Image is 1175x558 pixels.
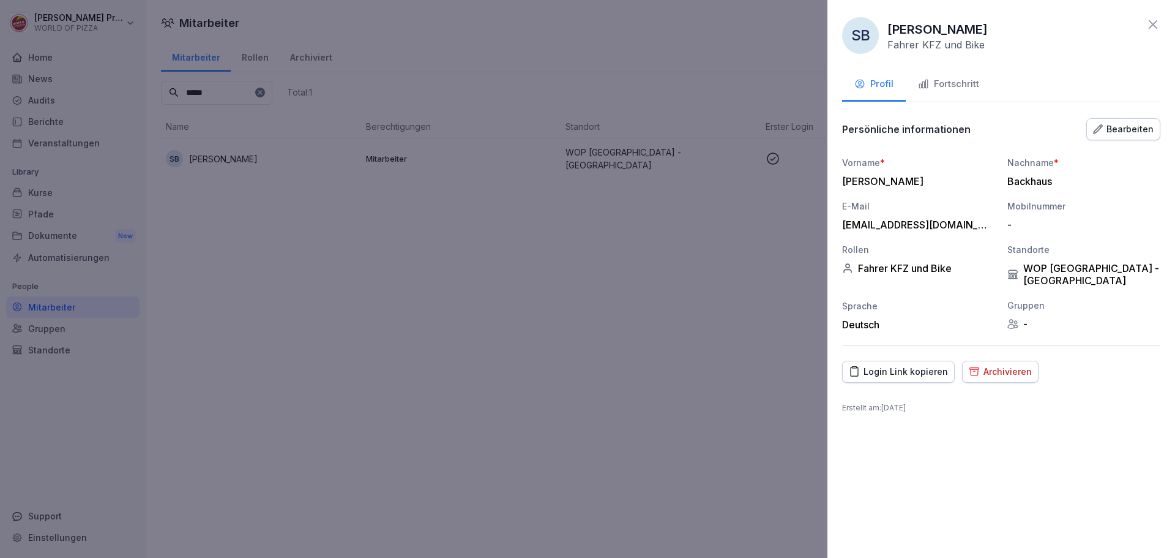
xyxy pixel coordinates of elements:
[842,402,1160,413] p: Erstellt am : [DATE]
[1007,200,1160,213] div: Mobilnummer
[842,69,906,102] button: Profil
[1093,123,1154,136] div: Bearbeiten
[842,175,989,187] div: [PERSON_NAME]
[1007,156,1160,169] div: Nachname
[1007,175,1154,187] div: Backhaus
[849,365,948,379] div: Login Link kopieren
[1007,299,1160,312] div: Gruppen
[887,20,988,39] p: [PERSON_NAME]
[842,262,995,274] div: Fahrer KFZ und Bike
[969,365,1032,379] div: Archivieren
[906,69,991,102] button: Fortschritt
[842,156,995,169] div: Vorname
[854,77,893,91] div: Profil
[842,123,971,135] p: Persönliche informationen
[842,219,989,231] div: [EMAIL_ADDRESS][DOMAIN_NAME]
[1007,262,1160,287] div: WOP [GEOGRAPHIC_DATA] - [GEOGRAPHIC_DATA]
[962,361,1039,383] button: Archivieren
[842,17,879,54] div: SB
[887,39,985,51] p: Fahrer KFZ und Bike
[1007,318,1160,330] div: -
[1007,219,1154,231] div: -
[918,77,979,91] div: Fortschritt
[842,243,995,256] div: Rollen
[1007,243,1160,256] div: Standorte
[842,300,995,312] div: Sprache
[842,361,955,383] button: Login Link kopieren
[1086,118,1160,140] button: Bearbeiten
[842,319,995,331] div: Deutsch
[842,200,995,213] div: E-Mail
